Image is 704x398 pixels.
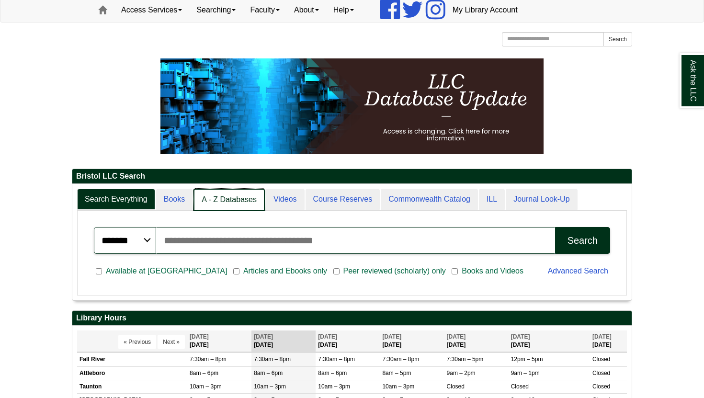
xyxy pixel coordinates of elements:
h2: Bristol LLC Search [72,169,632,184]
span: 10am – 3pm [318,383,350,390]
img: HTML tutorial [160,58,544,154]
th: [DATE] [316,330,380,352]
input: Articles and Ebooks only [233,267,239,276]
input: Available at [GEOGRAPHIC_DATA] [96,267,102,276]
span: 7:30am – 8pm [254,356,291,363]
a: Advanced Search [548,267,608,275]
button: Search [603,32,632,46]
a: Books [156,189,193,210]
span: [DATE] [511,333,530,340]
span: 9am – 1pm [511,370,540,376]
td: Taunton [77,380,187,393]
th: [DATE] [380,330,444,352]
td: Attleboro [77,366,187,380]
span: 8am – 6pm [190,370,218,376]
span: [DATE] [447,333,466,340]
a: Search Everything [77,189,155,210]
a: A - Z Databases [193,189,265,211]
th: [DATE] [590,330,627,352]
span: Books and Videos [458,265,527,277]
span: 8am – 5pm [382,370,411,376]
a: Commonwealth Catalog [381,189,478,210]
span: Peer reviewed (scholarly) only [340,265,450,277]
span: 7:30am – 8pm [190,356,227,363]
span: 10am – 3pm [254,383,286,390]
span: [DATE] [190,333,209,340]
button: Next » [158,335,185,349]
th: [DATE] [187,330,251,352]
th: [DATE] [251,330,316,352]
span: 8am – 6pm [254,370,283,376]
input: Peer reviewed (scholarly) only [333,267,340,276]
td: Fall River [77,353,187,366]
span: 7:30am – 8pm [318,356,355,363]
button: Search [555,227,610,254]
span: 9am – 2pm [447,370,476,376]
span: 8am – 6pm [318,370,347,376]
span: Closed [511,383,529,390]
th: [DATE] [509,330,590,352]
span: 10am – 3pm [190,383,222,390]
span: Closed [447,383,465,390]
input: Books and Videos [452,267,458,276]
span: Closed [592,383,610,390]
span: [DATE] [254,333,273,340]
span: 7:30am – 8pm [382,356,419,363]
span: Closed [592,356,610,363]
a: Journal Look-Up [506,189,577,210]
a: Videos [266,189,305,210]
span: 12pm – 5pm [511,356,543,363]
span: 10am – 3pm [382,383,414,390]
span: Articles and Ebooks only [239,265,331,277]
a: ILL [479,189,505,210]
div: Search [568,235,598,246]
span: Closed [592,370,610,376]
span: [DATE] [382,333,401,340]
a: Course Reserves [306,189,380,210]
span: [DATE] [592,333,612,340]
button: « Previous [118,335,156,349]
h2: Library Hours [72,311,632,326]
span: [DATE] [318,333,337,340]
span: Available at [GEOGRAPHIC_DATA] [102,265,231,277]
span: 7:30am – 5pm [447,356,484,363]
th: [DATE] [444,330,509,352]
